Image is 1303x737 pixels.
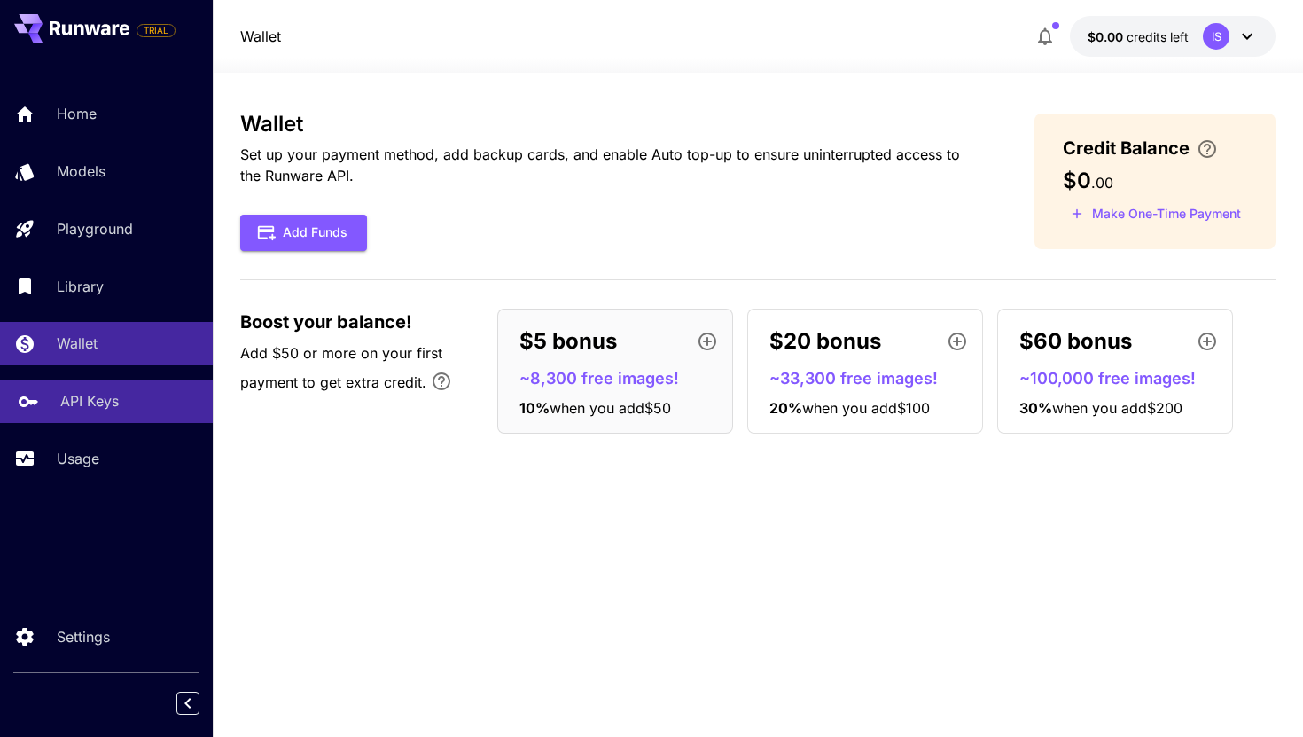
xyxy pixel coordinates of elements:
div: IS [1203,23,1229,50]
span: when you add $200 [1052,399,1182,417]
span: 20 % [769,399,802,417]
button: $0.00IS [1070,16,1276,57]
a: Wallet [240,26,281,47]
span: 30 % [1019,399,1052,417]
p: Settings [57,626,110,647]
span: Credit Balance [1063,135,1190,161]
p: ~8,300 free images! [519,366,725,390]
span: when you add $50 [550,399,671,417]
h3: Wallet [240,112,979,137]
p: $5 bonus [519,325,617,357]
p: Models [57,161,105,182]
nav: breadcrumb [240,26,281,47]
button: Bonus applies only to your first payment, up to 30% on the first $1,000. [424,364,459,399]
p: Usage [57,448,99,469]
p: $60 bonus [1019,325,1132,357]
p: Home [57,103,97,124]
span: . 00 [1091,174,1113,192]
p: $20 bonus [769,325,881,357]
p: Library [57,276,104,297]
p: Playground [57,218,133,239]
p: API Keys [60,390,119,412]
span: 10 % [519,399,550,417]
button: Enter your card details and choose an Auto top-up amount to avoid service interruptions. We'll au... [1190,138,1225,160]
span: when you add $100 [802,399,930,417]
span: TRIAL [137,24,175,37]
p: ~33,300 free images! [769,366,975,390]
span: credits left [1127,29,1189,44]
div: $0.00 [1088,27,1189,46]
p: Wallet [57,333,98,354]
span: Add your payment card to enable full platform functionality. [137,20,176,41]
div: Collapse sidebar [190,687,213,719]
span: $0.00 [1088,29,1127,44]
p: Set up your payment method, add backup cards, and enable Auto top-up to ensure uninterrupted acce... [240,144,979,186]
p: ~100,000 free images! [1019,366,1225,390]
span: $0 [1063,168,1091,193]
button: Collapse sidebar [176,692,199,715]
button: Make a one-time, non-recurring payment [1063,200,1249,228]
